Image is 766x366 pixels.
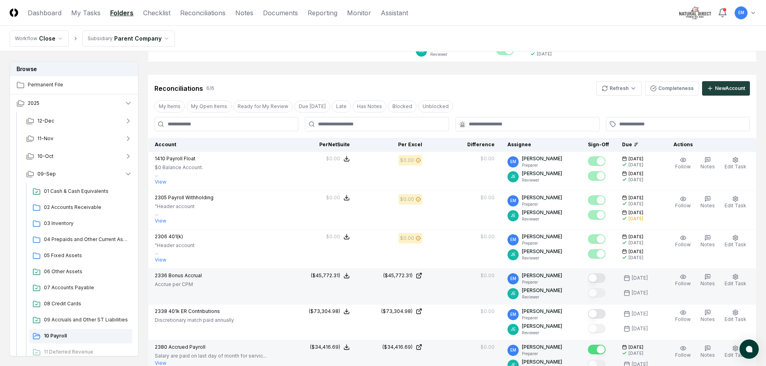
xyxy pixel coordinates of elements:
p: Accrue per CPM [155,281,202,288]
span: 401k ER Contributions [168,308,220,314]
a: 08 Credit Cards [29,297,132,311]
button: Edit Task [723,308,748,325]
button: Notes [699,344,717,360]
div: $0.00 [481,155,495,162]
button: Mark complete [588,195,606,205]
button: Completeness [645,81,699,96]
p: Salary are paid on last day of month for servic... [155,352,267,360]
button: EM [734,6,748,20]
span: 1410 [155,155,165,162]
div: $0.00 [326,233,340,240]
p: Preparer [522,162,562,168]
span: EM [738,10,744,16]
a: 05 Fixed Assets [29,249,132,263]
span: EM [510,237,516,243]
p: Reviewer [522,177,562,183]
button: Edit Task [723,344,748,360]
span: Edit Task [725,202,746,209]
span: Notes [700,164,715,170]
button: ($45,772.31) [311,272,350,279]
div: [DATE] [628,201,643,207]
a: 04 Prepaids and Other Current Assets [29,233,132,247]
span: 11-Nov [37,135,53,142]
a: Monitor [347,8,371,18]
a: Dashboard [28,8,62,18]
span: Payroll Float [166,155,195,162]
span: 10 Payroll [44,332,129,339]
span: Notes [700,241,715,247]
button: Unblocked [418,100,453,112]
span: Follow [675,241,691,247]
button: 09-Sep [20,165,139,183]
button: Mark complete [588,249,606,259]
span: 04 Prepaids and Other Current Assets [44,236,129,243]
span: 401(k) [168,233,183,239]
span: [DATE] [628,249,643,255]
div: $0.00 [400,157,414,164]
div: $0.00 [400,196,414,203]
span: [DATE] [628,344,643,350]
p: [PERSON_NAME] [522,272,562,279]
button: ($73,304.98) [309,308,350,315]
div: ($34,416.69) [382,344,413,351]
div: $0.00 [326,155,340,162]
p: [PERSON_NAME] [522,287,562,294]
button: $0.00 [326,155,350,162]
span: 03 Inventory [44,220,129,227]
div: [DATE] [628,240,643,246]
p: Reviewer [522,330,562,336]
div: [DATE] [628,162,643,168]
button: Notes [699,194,717,211]
button: 10-Oct [20,147,139,165]
button: View [155,256,166,264]
span: Edit Task [725,280,746,286]
span: Follow [675,202,691,209]
div: $0.00 [481,233,495,240]
span: 07 Accounts Payable [44,284,129,291]
button: Notes [699,272,717,289]
div: $0.00 [400,235,414,242]
button: My Items [154,100,185,112]
button: Edit Task [723,233,748,250]
span: Edit Task [725,352,746,358]
a: 11 Deferred Revenue [29,345,132,360]
p: [PERSON_NAME] [522,155,562,162]
button: Mark complete [588,309,606,319]
span: 01 Cash & Cash Equivalents [44,188,129,195]
div: $0.00 [481,308,495,315]
button: Notes [699,155,717,172]
p: "Header account ... [155,203,214,217]
span: JE [511,326,515,332]
span: [DATE] [628,156,643,162]
span: 09-Sep [37,170,56,178]
th: Difference [429,138,501,152]
button: View [155,217,166,225]
span: Edit Task [725,164,746,170]
p: Discretionary match paid annually [155,317,234,324]
div: New Account [715,85,745,92]
span: [DATE] [628,171,643,177]
div: [DATE] [632,274,648,282]
p: [PERSON_NAME] [522,209,562,216]
button: Notes [699,308,717,325]
span: 11 Deferred Revenue [44,348,129,356]
span: [DATE] [628,234,643,240]
a: 10 Payroll [29,329,132,344]
button: Mark complete [588,345,606,354]
span: 06 Other Assets [44,268,129,275]
span: 2306 [155,233,167,239]
button: 2025 [10,94,139,112]
div: [DATE] [628,350,643,356]
p: [PERSON_NAME] [522,248,562,255]
div: Due [622,141,654,148]
div: ($45,772.31) [383,272,413,279]
div: $0.00 [481,272,495,279]
span: 12-Dec [37,117,54,125]
th: Per Excel [356,138,429,152]
span: Notes [700,316,715,322]
a: 06 Other Assets [29,265,132,279]
div: Subsidiary [88,35,113,42]
div: ($34,416.69) [310,344,340,351]
a: Documents [263,8,298,18]
p: Reviewer [430,51,470,57]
